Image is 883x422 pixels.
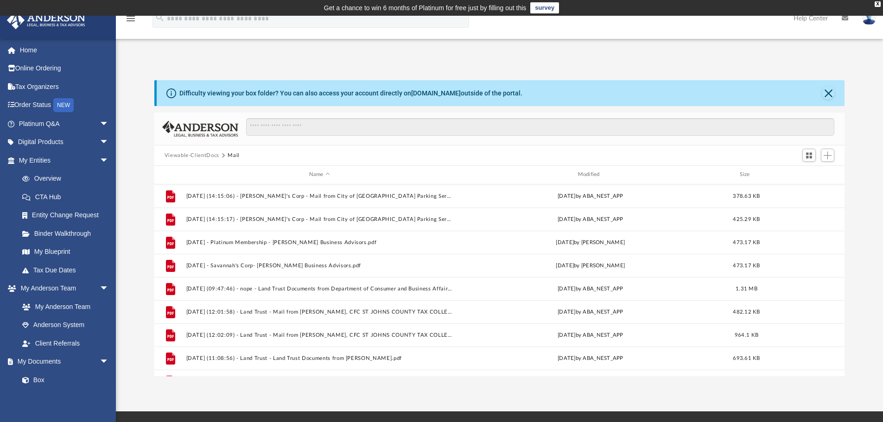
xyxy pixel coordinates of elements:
div: [DATE] by [PERSON_NAME] [457,238,724,246]
a: survey [530,2,559,13]
a: Entity Change Request [13,206,123,225]
button: [DATE] (14:15:17) - [PERSON_NAME]'s Corp - Mail from City of [GEOGRAPHIC_DATA] Parking Services.pdf [186,216,453,222]
button: [DATE] - Platinum Membership - [PERSON_NAME] Business Advisors.pdf [186,239,453,246]
div: [DATE] by ABA_NEST_APP [457,215,724,223]
div: [DATE] by ABA_NEST_APP [457,308,724,316]
button: [DATE] (12:02:09) - Land Trust - Mail from [PERSON_NAME], CFC ST JOHNS COUNTY TAX COLLECTOR.pdf [186,332,453,338]
span: 964.1 KB [735,332,758,337]
div: [DATE] by ABA_NEST_APP [457,354,724,362]
div: Get a chance to win 6 months of Platinum for free just by filling out this [324,2,527,13]
button: [DATE] (09:47:46) - nope - Land Trust Documents from Department of Consumer and Business Affairs.pdf [186,286,453,292]
button: Close [822,87,835,100]
a: CTA Hub [13,188,123,206]
div: close [875,1,881,7]
button: Add [821,149,835,162]
a: Meeting Minutes [13,389,118,408]
a: Online Ordering [6,59,123,78]
span: 473.17 KB [733,239,760,245]
span: 473.17 KB [733,263,760,268]
span: 1.31 MB [736,286,757,291]
span: arrow_drop_down [100,151,118,170]
div: grid [154,184,845,376]
button: Mail [228,151,240,160]
input: Search files and folders [246,118,834,136]
img: Anderson Advisors Platinum Portal [4,11,88,29]
div: Name [185,170,452,179]
a: My Anderson Team [13,297,114,316]
span: arrow_drop_down [100,133,118,152]
a: Tax Due Dates [13,261,123,279]
button: Viewable-ClientDocs [165,151,219,160]
a: Anderson System [13,316,118,334]
a: My Blueprint [13,243,118,261]
a: menu [125,18,136,24]
button: [DATE] (12:01:58) - Land Trust - Mail from [PERSON_NAME], CFC ST JOHNS COUNTY TAX COLLECTOR.pdf [186,309,453,315]
a: My Documentsarrow_drop_down [6,353,118,371]
div: [DATE] by ABA_NEST_APP [457,192,724,200]
span: arrow_drop_down [100,114,118,133]
span: 482.12 KB [733,309,760,314]
a: My Entitiesarrow_drop_down [6,151,123,170]
a: Client Referrals [13,334,118,353]
div: [DATE] by ABA_NEST_APP [457,331,724,339]
a: Overview [13,170,123,188]
span: 693.61 KB [733,355,760,360]
div: Size [728,170,765,179]
span: 425.29 KB [733,216,760,221]
div: Modified [457,170,724,179]
a: Platinum Q&Aarrow_drop_down [6,114,123,133]
i: menu [125,13,136,24]
button: Switch to Grid View [802,149,816,162]
i: search [155,13,165,23]
a: Box [13,371,114,389]
div: Difficulty viewing your box folder? You can also access your account directly on outside of the p... [179,88,522,98]
div: NEW [53,98,74,112]
button: [DATE] (14:15:06) - [PERSON_NAME]'s Corp - Mail from City of [GEOGRAPHIC_DATA] Parking Services.pdf [186,193,453,199]
div: id [769,170,834,179]
div: id [159,170,182,179]
span: 378.63 KB [733,193,760,198]
a: Order StatusNEW [6,96,123,115]
div: [DATE] by ABA_NEST_APP [457,284,724,293]
img: User Pic [862,12,876,25]
span: arrow_drop_down [100,353,118,372]
button: [DATE] (11:08:56) - Land Trust - Land Trust Documents from [PERSON_NAME].pdf [186,355,453,361]
span: arrow_drop_down [100,279,118,298]
button: [DATE] - Savannah's Corp- [PERSON_NAME] Business Advisors.pdf [186,263,453,269]
div: [DATE] by [PERSON_NAME] [457,261,724,270]
a: [DOMAIN_NAME] [411,89,461,97]
a: Tax Organizers [6,77,123,96]
a: Home [6,41,123,59]
a: Binder Walkthrough [13,224,123,243]
a: My Anderson Teamarrow_drop_down [6,279,118,298]
a: Digital Productsarrow_drop_down [6,133,123,151]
